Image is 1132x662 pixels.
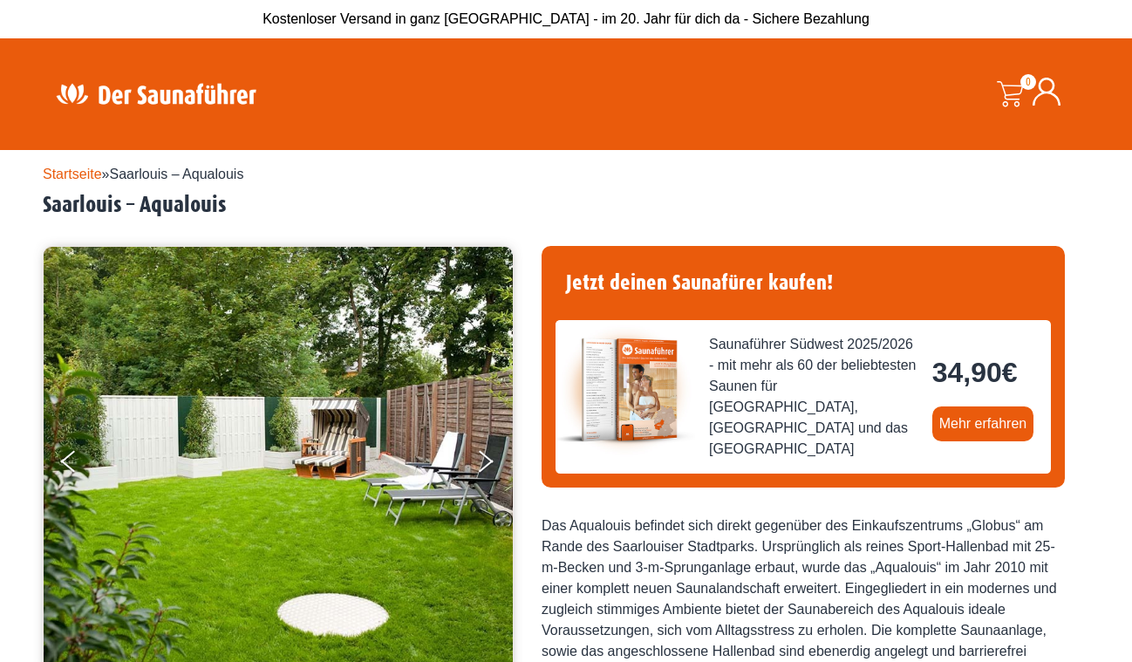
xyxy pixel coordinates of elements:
[932,406,1034,441] a: Mehr erfahren
[1002,357,1018,388] span: €
[475,443,519,487] button: Next
[709,334,918,460] span: Saunaführer Südwest 2025/2026 - mit mehr als 60 der beliebtesten Saunen für [GEOGRAPHIC_DATA], [G...
[43,192,1089,219] h2: Saarlouis – Aqualouis
[61,443,105,487] button: Previous
[556,320,695,460] img: der-saunafuehrer-2025-suedwest.jpg
[1020,74,1036,90] span: 0
[110,167,244,181] span: Saarlouis – Aqualouis
[556,260,1051,306] h4: Jetzt deinen Saunafürer kaufen!
[263,11,869,26] span: Kostenloser Versand in ganz [GEOGRAPHIC_DATA] - im 20. Jahr für dich da - Sichere Bezahlung
[43,167,102,181] a: Startseite
[43,167,243,181] span: »
[932,357,1018,388] bdi: 34,90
